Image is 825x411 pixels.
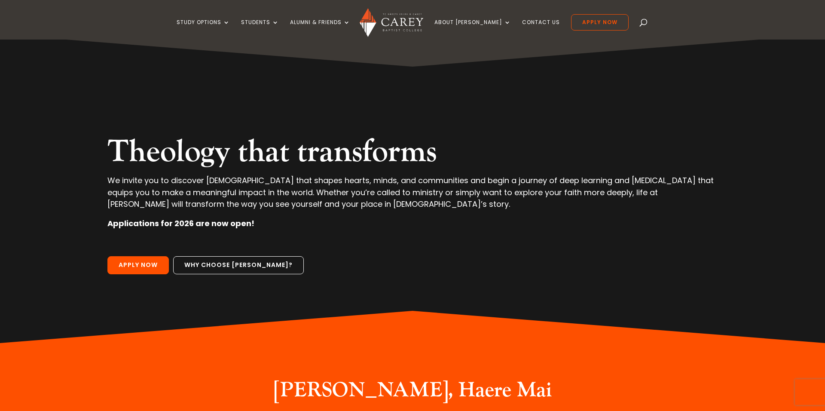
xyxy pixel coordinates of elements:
a: Alumni & Friends [290,19,350,40]
h2: Theology that transforms [107,133,717,175]
a: Contact Us [522,19,560,40]
a: Apply Now [571,14,629,31]
a: Why choose [PERSON_NAME]? [173,256,304,274]
p: We invite you to discover [DEMOGRAPHIC_DATA] that shapes hearts, minds, and communities and begin... [107,175,717,218]
a: Apply Now [107,256,169,274]
a: Study Options [177,19,230,40]
a: Students [241,19,279,40]
h2: [PERSON_NAME], Haere Mai [251,378,574,407]
a: About [PERSON_NAME] [434,19,511,40]
strong: Applications for 2026 are now open! [107,218,254,229]
img: Carey Baptist College [360,8,423,37]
